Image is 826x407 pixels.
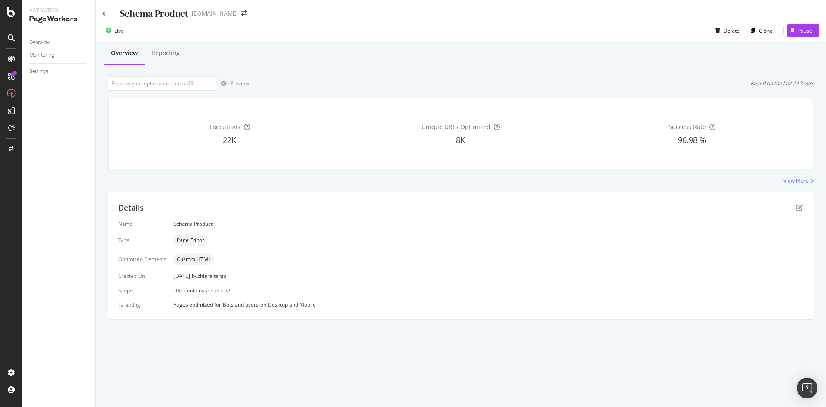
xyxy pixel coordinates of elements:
div: [DATE] [173,272,803,280]
div: pen-to-square [796,204,803,211]
div: arrow-right-arrow-left [241,10,247,16]
span: Unique URLs Optimized [422,123,490,131]
span: Success Rate [669,123,706,131]
span: 8K [456,135,465,145]
a: Overview [29,38,89,47]
div: Created On [118,272,166,280]
div: Pages optimized for on [173,301,803,308]
button: Delete [712,24,740,37]
input: Preview your optimization on a URL [108,76,217,91]
span: URL contains /products/ [173,287,230,294]
span: 22K [223,135,236,145]
div: neutral label [173,253,214,265]
a: Monitoring [29,51,89,60]
button: Preview [217,77,249,90]
div: Bots and users [223,301,259,308]
div: Desktop and Mobile [268,301,316,308]
div: neutral label [173,234,208,246]
span: Custom HTML [177,257,211,262]
a: View More [783,177,814,184]
div: Schema Product [173,220,803,227]
div: Monitoring [29,51,55,60]
button: Pause [787,24,819,37]
span: 96.98 % [678,135,706,145]
div: Schema Product [120,7,188,20]
div: [DOMAIN_NAME] [192,9,238,18]
div: by chiara.targa [192,272,227,280]
div: Live [114,27,124,34]
div: PageWorkers [29,14,88,24]
div: Delete [724,27,740,34]
div: Overview [111,49,138,57]
div: Pause [798,27,812,34]
div: Activation [29,7,88,14]
div: Optimized Elements [118,255,166,263]
div: Based on the last 24 hours [750,80,814,87]
div: Overview [29,38,50,47]
a: Click to go back [102,11,106,16]
div: Reporting [151,49,180,57]
a: Settings [29,67,89,76]
div: Preview [230,80,249,87]
div: Clone [759,27,773,34]
div: Type [118,236,166,244]
button: Clone [747,24,780,37]
div: Scope [118,287,166,294]
span: Page Editor [177,238,204,243]
div: Open Intercom Messenger [797,378,817,398]
span: Executions [210,123,240,131]
div: Targeting [118,301,166,308]
div: View More [783,177,809,184]
div: Details [118,202,144,214]
div: Name [118,220,166,227]
div: Settings [29,67,48,76]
